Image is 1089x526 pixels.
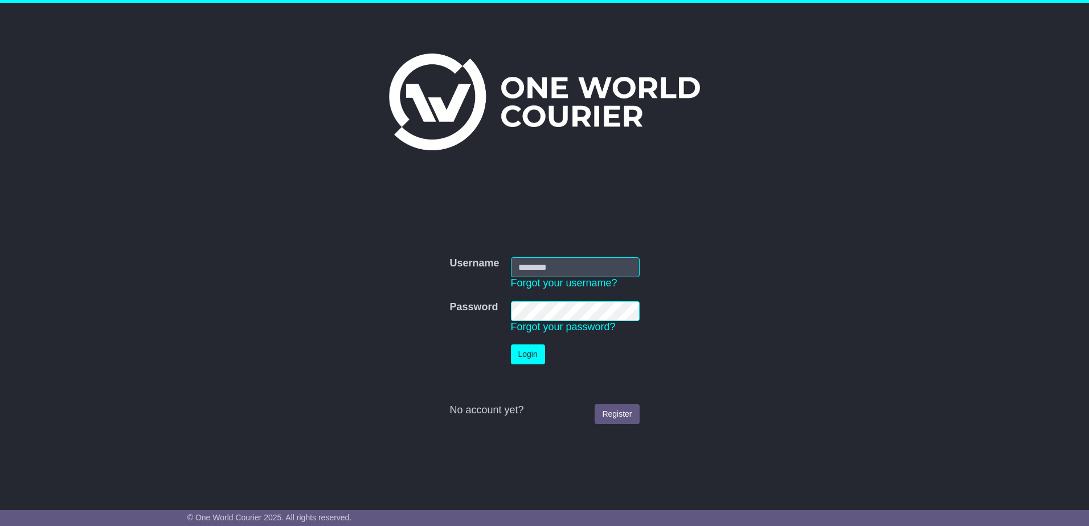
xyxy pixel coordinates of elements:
img: One World [389,54,700,150]
a: Register [595,404,639,424]
a: Forgot your username? [511,277,617,289]
a: Forgot your password? [511,321,616,332]
label: Password [449,301,498,314]
label: Username [449,257,499,270]
button: Login [511,344,545,364]
span: © One World Courier 2025. All rights reserved. [187,513,352,522]
div: No account yet? [449,404,639,417]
